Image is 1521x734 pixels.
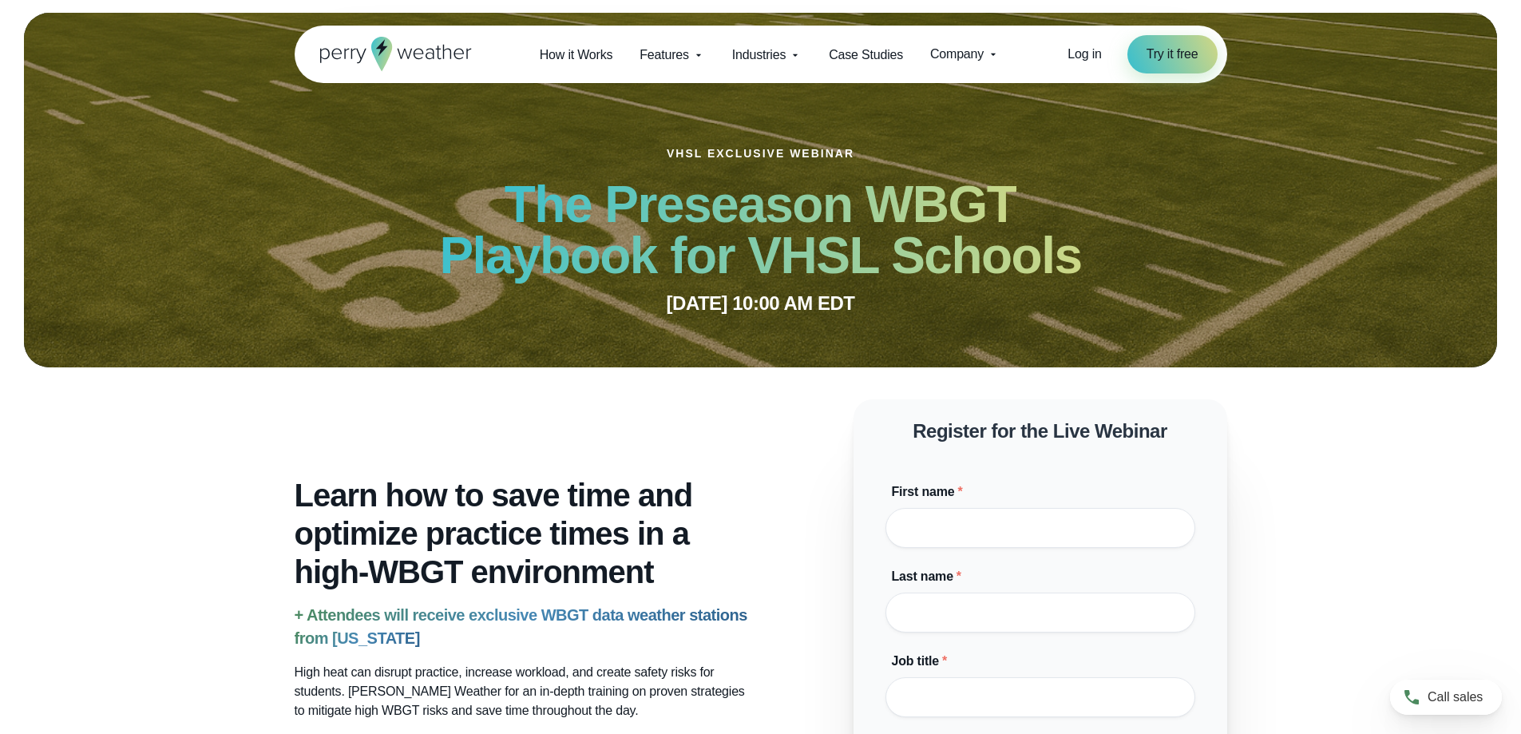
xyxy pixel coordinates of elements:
a: Call sales [1390,680,1502,715]
a: Case Studies [815,38,917,71]
span: Industries [732,46,786,65]
span: Case Studies [829,46,903,65]
span: Call sales [1428,688,1483,707]
span: Features [640,46,689,65]
span: Last name [892,569,953,583]
span: Company [930,45,984,64]
h1: VHSL Exclusive Webinar [667,147,854,160]
strong: + Attendees will receive exclusive WBGT data weather stations from [US_STATE] [295,606,747,647]
a: How it Works [526,38,627,71]
a: Log in [1067,45,1101,64]
strong: [DATE] 10:00 AM EDT [667,292,855,314]
p: High heat can disrupt practice, increase workload, and create safety risks for students. [PERSON_... [295,663,748,720]
strong: Register for the Live Webinar [913,420,1166,442]
span: First name [892,485,955,498]
span: How it Works [540,46,613,65]
h3: Learn how to save time and optimize practice times in a high-WBGT environment [295,476,748,591]
a: Try it free [1127,35,1218,73]
span: Try it free [1147,45,1198,64]
span: Log in [1067,47,1101,61]
strong: The Preseason WBGT Playbook for VHSL Schools [439,176,1081,284]
span: Job title [892,654,940,668]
